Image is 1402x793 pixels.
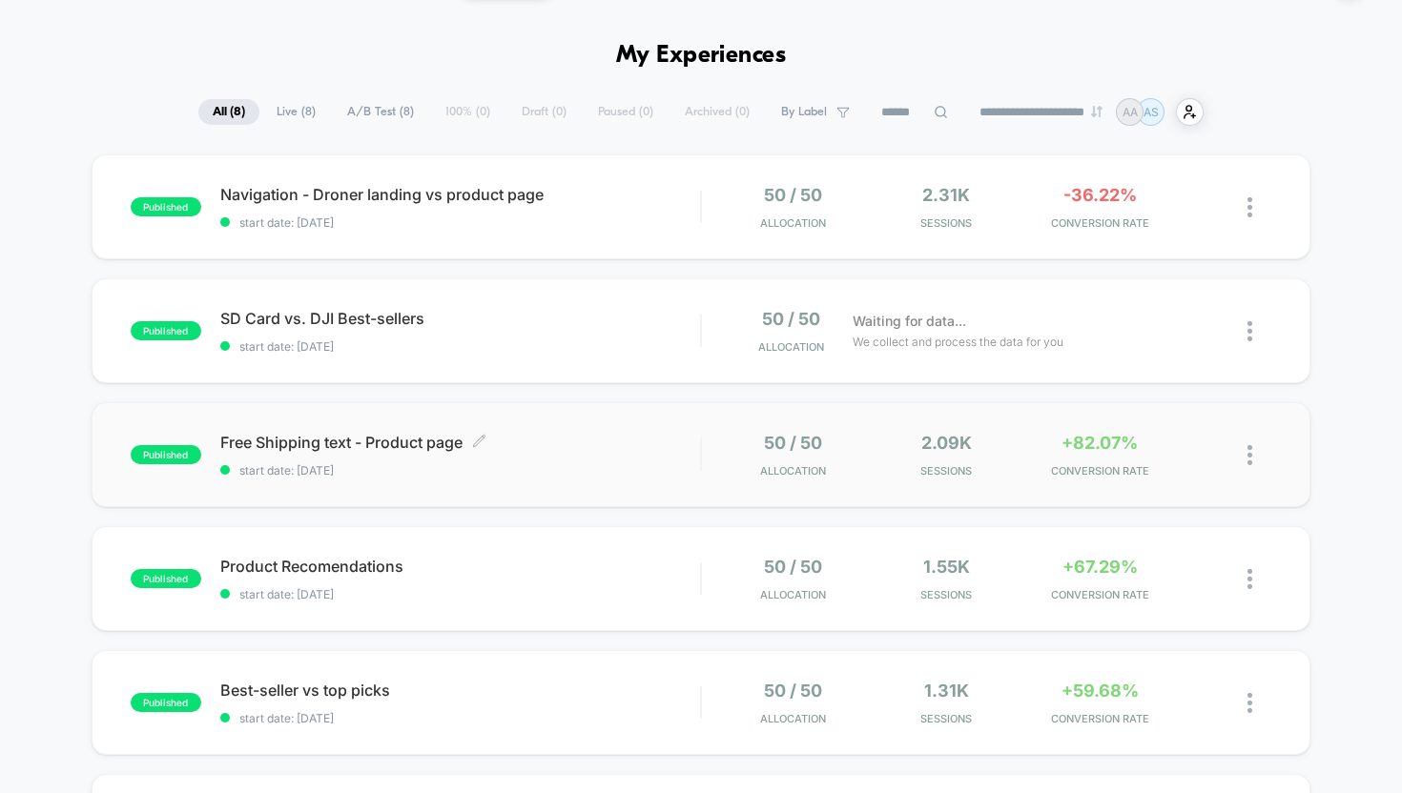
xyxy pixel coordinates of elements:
span: published [131,445,201,464]
span: CONVERSION RATE [1028,588,1172,601]
span: start date: [DATE] [220,339,701,354]
span: Sessions [875,588,1019,601]
span: CONVERSION RATE [1028,712,1172,725]
span: Allocation [760,588,826,601]
span: published [131,321,201,340]
span: SD Card vs. DJI Best-sellers [220,309,701,328]
img: end [1091,106,1103,117]
span: Product Recomendations [220,557,701,576]
span: published [131,569,201,588]
img: close [1247,569,1252,589]
input: Seek [14,336,705,355]
img: close [1247,693,1252,713]
span: 1.55k [923,557,970,577]
p: AS [1144,105,1159,119]
span: All ( 8 ) [198,99,259,125]
button: Play, NEW DEMO 2025-VEED.mp4 [10,362,40,393]
span: published [131,693,201,712]
span: Sessions [875,464,1019,478]
span: +59.68% [1062,681,1139,701]
span: start date: [DATE] [220,463,701,478]
span: CONVERSION RATE [1028,216,1172,230]
span: Allocation [760,464,826,478]
span: By Label [781,105,827,119]
span: Waiting for data... [853,311,966,332]
span: 2.31k [922,185,970,205]
span: +82.07% [1062,433,1138,453]
h1: My Experiences [616,42,787,70]
span: Allocation [758,340,824,354]
img: close [1247,321,1252,341]
img: close [1247,445,1252,465]
span: Allocation [760,712,826,725]
span: Free Shipping text - Product page [220,433,701,452]
span: +67.29% [1062,557,1138,577]
span: 50 / 50 [764,681,822,701]
span: Allocation [760,216,826,230]
button: Play, NEW DEMO 2025-VEED.mp4 [335,178,381,224]
span: Sessions [875,712,1019,725]
span: Sessions [875,216,1019,230]
span: 2.09k [921,433,972,453]
span: published [131,197,201,216]
span: CONVERSION RATE [1028,464,1172,478]
span: 50 / 50 [764,433,822,453]
input: Volume [578,369,635,387]
span: -36.22% [1063,185,1137,205]
span: We collect and process the data for you [853,333,1063,351]
span: start date: [DATE] [220,587,701,601]
span: 1.31k [924,681,969,701]
span: start date: [DATE] [220,215,701,230]
span: 50 / 50 [762,309,820,329]
div: Current time [497,367,541,388]
span: Best-seller vs top picks [220,681,701,700]
span: start date: [DATE] [220,711,701,725]
span: A/B Test ( 8 ) [333,99,428,125]
span: Navigation - Droner landing vs product page [220,185,701,204]
img: close [1247,197,1252,217]
span: 50 / 50 [764,557,822,577]
span: 50 / 50 [764,185,822,205]
p: AA [1123,105,1138,119]
span: Live ( 8 ) [262,99,330,125]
